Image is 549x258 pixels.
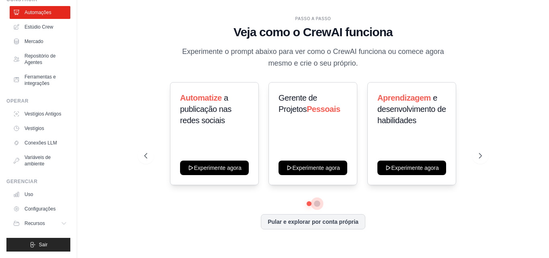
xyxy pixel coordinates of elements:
[10,70,70,90] a: Ferramentas e integrações
[25,10,51,15] font: Automações
[391,165,438,171] font: Experimente agora
[10,6,70,19] a: Automações
[10,107,70,120] a: Vestígios Antigos
[6,238,70,252] button: Sair
[25,74,56,86] font: Ferramentas e integrações
[10,188,70,201] a: Uso
[279,93,317,114] font: Gerente de Projetos
[10,136,70,149] a: Conexões LLM
[377,161,446,175] button: Experimente agora
[10,151,70,170] a: Variáveis ​​de ambiente
[25,39,43,44] font: Mercado
[10,21,70,33] a: Estúdio Crew
[10,35,70,48] a: Mercado
[10,202,70,215] a: Configurações
[10,122,70,135] a: Vestígios
[261,214,365,229] button: Pular e explorar por conta própria
[509,219,549,258] iframe: Widget de bate-papo
[25,221,45,226] font: Recursos
[180,161,249,175] button: Experimente agora
[39,242,47,248] font: Sair
[25,206,55,212] font: Configurações
[10,50,70,69] a: Repositório de Agentes
[10,217,70,230] button: Recursos
[377,93,446,125] font: e desenvolvimento de habilidades
[293,165,340,171] font: Experimente agora
[180,93,231,125] font: a publicação nas redes sociais
[25,111,61,117] font: Vestígios Antigos
[307,105,341,114] font: Pessoais
[25,155,51,167] font: Variáveis ​​de ambiente
[25,140,57,146] font: Conexões LLM
[268,219,358,225] font: Pular e explorar por conta própria
[295,17,331,21] font: PASSO A PASSO
[194,165,242,171] font: Experimente agora
[180,93,222,102] font: Automatize
[279,161,347,175] button: Experimente agora
[25,192,33,197] font: Uso
[234,25,393,39] font: Veja como o CrewAI funciona
[182,47,444,67] font: Experimente o prompt abaixo para ver como o CrewAI funciona ou comece agora mesmo e crie o seu pr...
[6,98,29,104] font: Operar
[25,126,44,131] font: Vestígios
[25,53,55,65] font: Repositório de Agentes
[6,179,37,184] font: Gerenciar
[25,24,53,30] font: Estúdio Crew
[377,93,431,102] font: Aprendizagem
